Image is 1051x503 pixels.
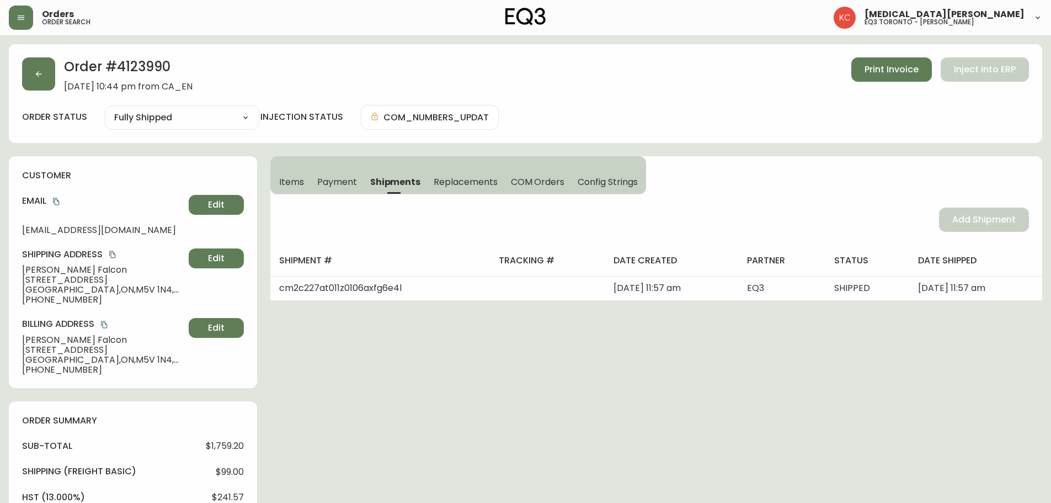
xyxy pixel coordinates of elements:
[22,335,184,345] span: [PERSON_NAME] Falcon
[370,176,421,188] span: Shipments
[22,225,184,235] span: [EMAIL_ADDRESS][DOMAIN_NAME]
[22,365,184,375] span: [PHONE_NUMBER]
[317,176,357,188] span: Payment
[208,199,225,211] span: Edit
[865,19,974,25] h5: eq3 toronto - [PERSON_NAME]
[208,252,225,264] span: Edit
[42,10,74,19] span: Orders
[834,255,900,267] h4: status
[22,440,72,452] h4: sub-total
[865,63,919,76] span: Print Invoice
[22,170,244,182] h4: customer
[64,57,193,82] h2: Order # 4123990
[865,10,1025,19] span: [MEDICAL_DATA][PERSON_NAME]
[107,249,118,260] button: copy
[99,319,110,330] button: copy
[918,255,1033,267] h4: date shipped
[578,176,637,188] span: Config Strings
[22,285,184,295] span: [GEOGRAPHIC_DATA] , ON , M5V 1N4 , CA
[434,176,497,188] span: Replacements
[51,196,62,207] button: copy
[613,255,729,267] h4: date created
[505,8,546,25] img: logo
[22,295,184,305] span: [PHONE_NUMBER]
[260,111,343,123] h4: injection status
[834,282,870,294] span: SHIPPED
[42,19,90,25] h5: order search
[747,255,817,267] h4: partner
[834,7,856,29] img: 6487344ffbf0e7f3b216948508909409
[22,318,184,330] h4: Billing Address
[279,282,402,294] span: cm2c227at011z0106axfg6e4l
[206,441,244,451] span: $1,759.20
[208,322,225,334] span: Edit
[22,265,184,275] span: [PERSON_NAME] Falcon
[279,255,481,267] h4: shipment #
[22,345,184,355] span: [STREET_ADDRESS]
[22,355,184,365] span: [GEOGRAPHIC_DATA] , ON , M5V 1N4 , CA
[22,415,244,427] h4: order summary
[747,282,764,294] span: EQ3
[64,82,193,92] span: [DATE] 10:44 pm from CA_EN
[22,111,87,123] label: order status
[851,57,932,82] button: Print Invoice
[22,248,184,261] h4: Shipping Address
[189,248,244,268] button: Edit
[22,275,184,285] span: [STREET_ADDRESS]
[279,176,304,188] span: Items
[511,176,565,188] span: COM Orders
[918,282,985,294] span: [DATE] 11:57 am
[613,282,681,294] span: [DATE] 11:57 am
[499,255,596,267] h4: tracking #
[189,318,244,338] button: Edit
[189,195,244,215] button: Edit
[22,195,184,207] h4: Email
[22,465,136,478] h4: Shipping ( Freight Basic )
[216,467,244,477] span: $99.00
[212,493,244,502] span: $241.57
